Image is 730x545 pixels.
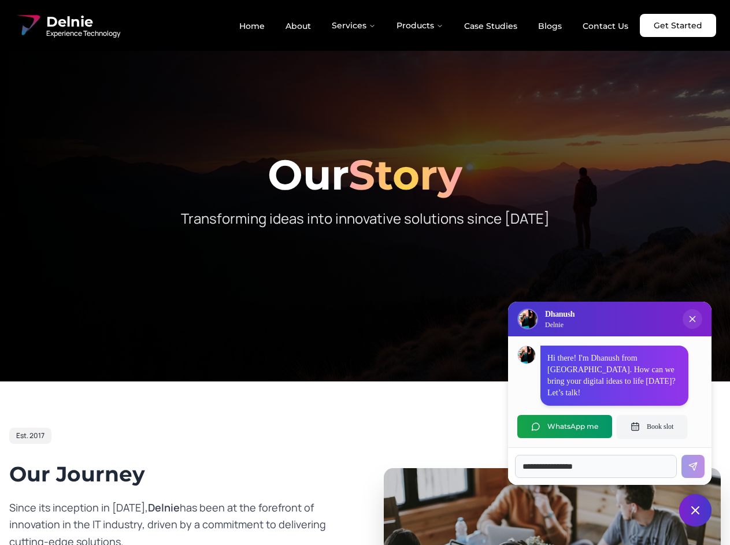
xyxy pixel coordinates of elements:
img: Delnie Logo [518,310,537,328]
h3: Dhanush [545,309,575,320]
button: Close chat popup [683,309,702,329]
span: Story [349,149,462,200]
a: Case Studies [455,16,527,36]
p: Transforming ideas into innovative solutions since [DATE] [143,209,587,228]
a: Delnie Logo Full [14,12,120,39]
span: Delnie [46,13,120,31]
h2: Our Journey [9,462,347,485]
button: WhatsApp me [517,415,612,438]
span: Est. 2017 [16,431,45,440]
button: Services [323,14,385,37]
p: Delnie [545,320,575,329]
img: Delnie Logo [14,12,42,39]
span: Delnie [148,500,180,514]
a: Blogs [529,16,571,36]
img: Dhanush [518,346,535,364]
a: Get Started [640,14,716,37]
a: Contact Us [573,16,638,36]
span: Experience Technology [46,29,120,38]
a: Home [230,16,274,36]
button: Products [387,14,453,37]
button: Book slot [617,415,687,438]
a: About [276,16,320,36]
h1: Our [9,154,721,195]
p: Hi there! I'm Dhanush from [GEOGRAPHIC_DATA]. How can we bring your digital ideas to life [DATE]?... [547,353,681,399]
button: Close chat [679,494,712,527]
nav: Main [230,14,638,37]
